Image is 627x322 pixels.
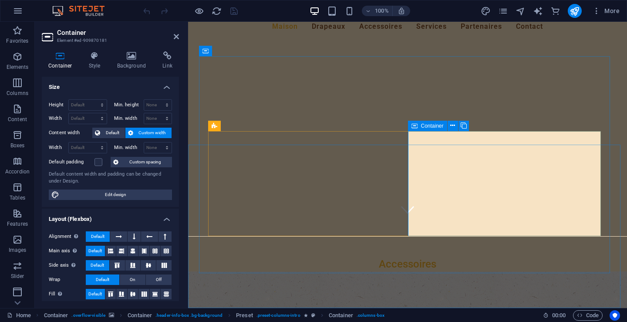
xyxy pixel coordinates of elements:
label: Min. width [114,145,144,150]
p: Tables [10,194,25,201]
button: text_generator [533,6,543,16]
label: Main axis [49,246,86,256]
div: Default content width and padding can be changed under Design. [49,171,172,185]
label: Alignment [49,231,86,242]
button: Default [86,275,119,285]
h3: Element #ed-909870181 [57,37,162,44]
button: Edit design [49,190,172,200]
button: reload [211,6,222,16]
i: AI Writer [533,6,543,16]
button: Code [573,310,603,321]
label: Fill [49,289,86,299]
p: Accordion [5,168,30,175]
span: Default [88,289,102,299]
span: Default [96,275,109,285]
button: Usercentrics [610,310,620,321]
i: Navigator [516,6,526,16]
label: Wrap [49,275,86,285]
span: Code [577,310,599,321]
img: Editor Logo [50,6,115,16]
span: . overflow-visible [71,310,105,321]
label: Width [49,116,68,121]
button: Click here to leave preview mode and continue editing [194,6,204,16]
label: Height [49,102,68,107]
h4: Style [82,51,111,70]
span: On [130,275,135,285]
i: On resize automatically adjust zoom level to fit chosen device. [398,7,405,15]
span: Default [103,128,122,138]
i: Design (Ctrl+Alt+Y) [481,6,491,16]
p: Boxes [10,142,25,149]
i: Publish [570,6,580,16]
button: More [589,4,623,18]
button: On [120,275,145,285]
span: More [592,7,620,15]
button: 100% [362,6,393,16]
button: publish [568,4,582,18]
span: Custom width [136,128,169,138]
button: Custom width [125,128,172,138]
label: Min. height [114,102,144,107]
i: This element contains a background [109,313,114,318]
span: Default [91,260,104,271]
button: Custom spacing [111,157,172,167]
p: Favorites [6,37,28,44]
button: Off [146,275,172,285]
h6: Session time [543,310,566,321]
span: Custom spacing [121,157,169,167]
label: Default padding [49,157,94,167]
h2: Container [57,29,179,37]
i: This element is a customizable preset [311,313,315,318]
span: . preset-columns-intro [256,310,300,321]
h4: Size [42,77,179,92]
button: pages [498,6,509,16]
p: Content [8,116,27,123]
h4: Layout (Flexbox) [42,209,179,224]
h4: Background [111,51,156,70]
p: Slider [11,273,24,280]
span: 00 00 [552,310,566,321]
span: Click to select. Double-click to edit [44,310,68,321]
i: Reload page [212,6,222,16]
span: Click to select. Double-click to edit [329,310,353,321]
span: Default [91,231,104,242]
p: Images [9,247,27,254]
nav: breadcrumb [44,310,384,321]
button: design [481,6,491,16]
span: Click to select. Double-click to edit [236,310,253,321]
span: : [558,312,560,319]
label: Min. width [114,116,144,121]
i: Element contains an animation [304,313,308,318]
button: commerce [550,6,561,16]
p: Elements [7,64,29,71]
span: . header-info-box .bg-background [155,310,222,321]
label: Side axis [49,260,86,271]
span: Off [156,275,162,285]
button: Default [86,260,109,271]
span: Edit design [62,190,169,200]
button: Default [86,231,110,242]
button: Default [86,289,105,299]
h4: Container [42,51,82,70]
label: Content width [49,128,92,138]
i: Pages (Ctrl+Alt+S) [498,6,508,16]
p: Features [7,220,28,227]
span: Click to select. Double-click to edit [128,310,152,321]
h6: 100% [375,6,389,16]
h4: Link [156,51,179,70]
span: . columns-box [357,310,384,321]
a: Click to cancel selection. Double-click to open Pages [7,310,31,321]
span: Default [88,246,102,256]
button: Default [86,246,105,256]
i: Commerce [550,6,560,16]
button: Default [92,128,125,138]
button: navigator [516,6,526,16]
label: Width [49,145,68,150]
p: Columns [7,90,28,97]
span: Container [421,123,444,129]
